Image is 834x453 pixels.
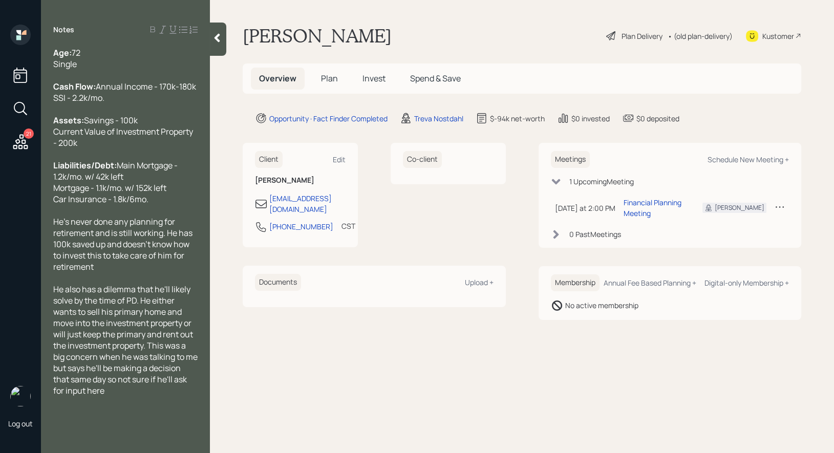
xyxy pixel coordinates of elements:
[255,274,301,291] h6: Documents
[53,81,196,103] span: Annual Income - 170k-180k SSI - 2.2k/mo.
[551,151,590,168] h6: Meetings
[53,47,80,70] span: 72 Single
[255,176,346,185] h6: [PERSON_NAME]
[53,160,117,171] span: Liabilities/Debt:
[53,160,179,205] span: Main Mortgage - 1.2k/mo. w/ 42k left Mortgage - 1.1k/mo. w/ 152k left Car Insurance - 1.8k/6mo.
[10,386,31,406] img: treva-nostdahl-headshot.png
[604,278,696,288] div: Annual Fee Based Planning +
[24,128,34,139] div: 21
[624,197,687,219] div: Financial Planning Meeting
[555,203,615,213] div: [DATE] at 2:00 PM
[704,278,789,288] div: Digital-only Membership +
[259,73,296,84] span: Overview
[636,113,679,124] div: $0 deposited
[269,193,346,214] div: [EMAIL_ADDRESS][DOMAIN_NAME]
[708,155,789,164] div: Schedule New Meeting +
[465,277,494,287] div: Upload +
[490,113,545,124] div: $-94k net-worth
[362,73,386,84] span: Invest
[269,221,333,232] div: [PHONE_NUMBER]
[410,73,461,84] span: Spend & Save
[414,113,463,124] div: Treva Nostdahl
[53,284,199,396] span: He also has a dilemma that he'll likely solve by the time of PD. He either wants to sell his prim...
[53,81,96,92] span: Cash Flow:
[565,300,638,311] div: No active membership
[762,31,794,41] div: Kustomer
[668,31,733,41] div: • (old plan-delivery)
[269,113,388,124] div: Opportunity · Fact Finder Completed
[569,229,621,240] div: 0 Past Meeting s
[551,274,600,291] h6: Membership
[53,115,195,148] span: Savings - 100k Current Value of Investment Property - 200k
[341,221,355,231] div: CST
[53,115,84,126] span: Assets:
[255,151,283,168] h6: Client
[321,73,338,84] span: Plan
[403,151,442,168] h6: Co-client
[333,155,346,164] div: Edit
[243,25,392,47] h1: [PERSON_NAME]
[571,113,610,124] div: $0 invested
[53,25,74,35] label: Notes
[569,176,634,187] div: 1 Upcoming Meeting
[622,31,662,41] div: Plan Delivery
[8,419,33,428] div: Log out
[53,216,194,272] span: He's never done any planning for retirement and is still working. He has 100k saved up and doesn'...
[53,47,72,58] span: Age:
[715,203,764,212] div: [PERSON_NAME]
